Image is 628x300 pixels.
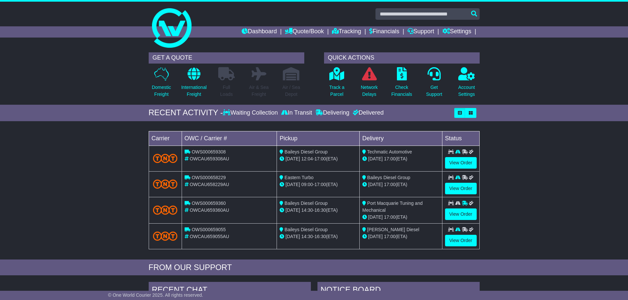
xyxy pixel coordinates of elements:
[314,182,326,187] span: 17:00
[368,182,383,187] span: [DATE]
[280,207,357,214] div: - (ETA)
[367,149,412,154] span: Techmatic Automotive
[285,26,324,38] a: Quote/Book
[442,26,471,38] a: Settings
[407,26,434,38] a: Support
[192,227,226,232] span: OWS000659055
[190,156,229,161] span: OWCAU659308AU
[362,181,439,188] div: (ETA)
[329,84,344,98] p: Track a Parcel
[384,234,396,239] span: 17:00
[149,282,311,300] div: RECENT CHAT
[324,52,480,64] div: QUICK ACTIONS
[361,84,377,98] p: Network Delays
[367,227,419,232] span: [PERSON_NAME] Diesel
[108,292,203,298] span: © One World Courier 2025. All rights reserved.
[192,175,226,180] span: OWS000658229
[284,201,328,206] span: Baileys Diesel Group
[284,227,328,232] span: Baileys Diesel Group
[149,52,304,64] div: GET A QUOTE
[285,156,300,161] span: [DATE]
[181,84,207,98] p: International Freight
[384,214,396,220] span: 17:00
[284,149,328,154] span: Baileys Diesel Group
[153,179,178,188] img: TNT_Domestic.png
[458,84,475,98] p: Account Settings
[317,282,480,300] div: NOTICE BOARD
[360,67,378,101] a: NetworkDelays
[283,84,300,98] p: Air / Sea Depot
[280,155,357,162] div: - (ETA)
[445,235,477,246] a: View Order
[153,154,178,163] img: TNT_Domestic.png
[280,233,357,240] div: - (ETA)
[280,181,357,188] div: - (ETA)
[314,109,351,117] div: Delivering
[314,234,326,239] span: 16:30
[192,201,226,206] span: OWS000659360
[391,84,412,98] p: Check Financials
[368,234,383,239] span: [DATE]
[329,67,345,101] a: Track aParcel
[285,182,300,187] span: [DATE]
[368,214,383,220] span: [DATE]
[426,67,442,101] a: GetSupport
[359,131,442,146] td: Delivery
[249,84,269,98] p: Air & Sea Freight
[426,84,442,98] p: Get Support
[190,234,229,239] span: OWCAU659055AU
[285,234,300,239] span: [DATE]
[384,156,396,161] span: 17:00
[190,182,229,187] span: OWCAU658229AU
[149,131,182,146] td: Carrier
[445,183,477,194] a: View Order
[314,207,326,213] span: 16:30
[362,233,439,240] div: (ETA)
[445,157,477,169] a: View Order
[285,207,300,213] span: [DATE]
[362,214,439,221] div: (ETA)
[192,149,226,154] span: OWS000659308
[181,67,207,101] a: InternationalFreight
[391,67,412,101] a: CheckFinancials
[149,263,480,272] div: FROM OUR SUPPORT
[301,234,313,239] span: 14:30
[368,156,383,161] span: [DATE]
[277,131,360,146] td: Pickup
[445,208,477,220] a: View Order
[301,156,313,161] span: 12:04
[152,84,171,98] p: Domestic Freight
[362,155,439,162] div: (ETA)
[153,205,178,214] img: TNT_Domestic.png
[280,109,314,117] div: In Transit
[332,26,361,38] a: Tracking
[362,201,423,213] span: Port Macquarie Tuning and Mechanical
[314,156,326,161] span: 17:00
[367,175,410,180] span: Baileys Diesel Group
[284,175,314,180] span: Eastern Turbo
[301,207,313,213] span: 14:30
[301,182,313,187] span: 09:00
[442,131,479,146] td: Status
[242,26,277,38] a: Dashboard
[149,108,223,118] div: RECENT ACTIVITY -
[458,67,475,101] a: AccountSettings
[182,131,277,146] td: OWC / Carrier #
[384,182,396,187] span: 17:00
[218,84,235,98] p: Full Loads
[369,26,399,38] a: Financials
[351,109,384,117] div: Delivered
[190,207,229,213] span: OWCAU659360AU
[223,109,279,117] div: Waiting Collection
[151,67,171,101] a: DomesticFreight
[153,232,178,240] img: TNT_Domestic.png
